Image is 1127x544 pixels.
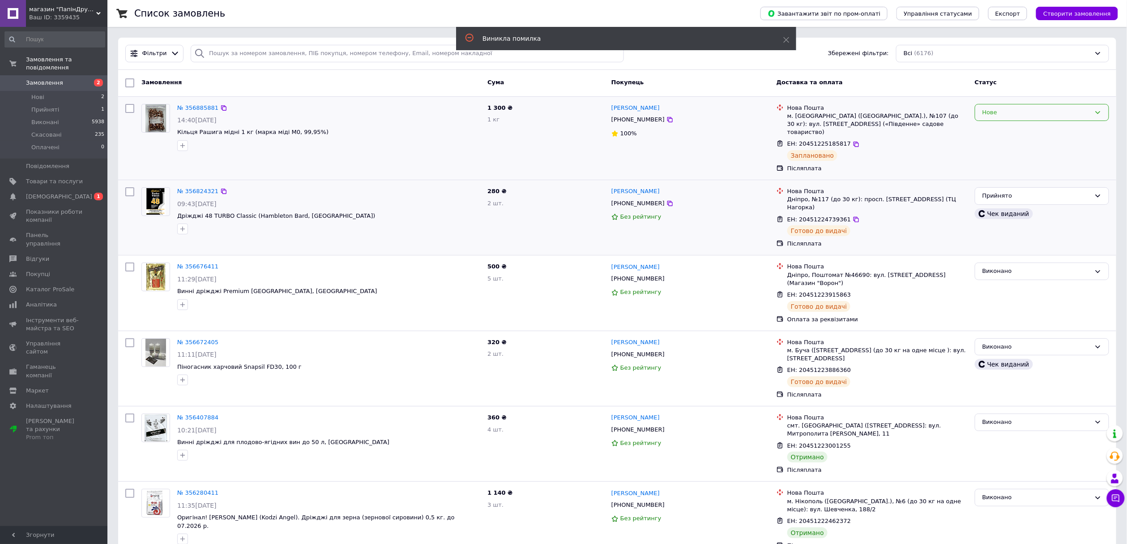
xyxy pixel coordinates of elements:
span: Всі [904,49,913,58]
span: Без рейтингу [620,364,662,371]
a: Піногасник харчовий Snapsil FD30, 100 г [177,363,302,370]
span: 320 ₴ [487,339,507,345]
span: Аналітика [26,301,57,309]
span: 2 шт. [487,350,504,357]
span: 2 [94,79,103,86]
span: Панель управління [26,231,83,247]
div: [PHONE_NUMBER] [610,114,666,125]
span: ЕН: 20451223886360 [787,367,851,373]
span: Покупці [26,270,50,278]
span: Завантажити звіт по пром-оплаті [768,9,880,17]
div: Prom топ [26,433,83,441]
div: Виконано [982,418,1091,427]
a: Фото товару [141,263,170,291]
span: Прийняті [31,106,59,114]
span: Доставка та оплата [777,79,843,86]
span: [PERSON_NAME] та рахунки [26,417,83,442]
a: Фото товару [141,414,170,442]
span: Створити замовлення [1043,10,1111,17]
a: Фото товару [141,338,170,367]
button: Експорт [988,7,1028,20]
span: Без рейтингу [620,515,662,522]
span: ЕН: 20451224739361 [787,216,851,223]
span: 10:21[DATE] [177,427,217,434]
div: Післяплата [787,466,968,474]
button: Управління статусами [896,7,979,20]
span: Збережені фільтри: [828,49,889,58]
span: Повідомлення [26,162,69,170]
span: Маркет [26,387,49,395]
span: 0 [101,143,104,151]
span: Інструменти веб-майстра та SEO [26,316,83,332]
div: Готово до видачі [787,376,851,387]
div: Виникла помилка [482,34,761,43]
span: [DEMOGRAPHIC_DATA] [26,193,92,201]
a: [PERSON_NAME] [611,414,660,422]
input: Пошук за номером замовлення, ПІБ покупця, номером телефону, Email, номером накладної [191,45,624,62]
span: 1 [101,106,104,114]
span: 4 шт. [487,426,504,433]
a: Фото товару [141,187,170,216]
img: Фото товару [144,414,167,442]
div: Прийнято [982,191,1091,201]
div: Післяплата [787,240,968,248]
div: Нова Пошта [787,338,968,346]
span: Управління сайтом [26,340,83,356]
span: 11:11[DATE] [177,351,217,358]
span: Cума [487,79,504,86]
div: Чек виданий [975,208,1033,219]
div: смт. [GEOGRAPHIC_DATA] ([STREET_ADDRESS]: вул. Митрополита [PERSON_NAME], 11 [787,422,968,438]
a: Винні дріжджі для плодово-ягідних вин до 50 л, [GEOGRAPHIC_DATA] [177,439,389,445]
div: Готово до видачі [787,301,851,312]
a: № 356824321 [177,188,218,194]
span: 235 [95,131,104,139]
a: Винні дріжджі Premium [GEOGRAPHIC_DATA], [GEOGRAPHIC_DATA] [177,288,377,294]
div: [PHONE_NUMBER] [610,273,666,285]
span: Без рейтингу [620,213,662,220]
div: [PHONE_NUMBER] [610,499,666,511]
div: [PHONE_NUMBER] [610,424,666,436]
span: 5 шт. [487,275,504,282]
a: № 356280411 [177,489,218,496]
div: Чек виданий [975,359,1033,370]
div: Нова Пошта [787,489,968,497]
span: 3 шт. [487,501,504,508]
a: Фото товару [141,489,170,518]
div: Ваш ID: 3359435 [29,13,107,22]
span: 100% [620,130,637,137]
a: Оригінал! [PERSON_NAME] (Kodzi Angel). Дріжджі для зерна (зернової сировини) 0,5 кг. до 07.2026 р. [177,514,455,529]
span: магазин "ПапінДруг", ФОП Когут М.І. ІНН/ЄДРПОУ 2894119012 [29,5,96,13]
a: [PERSON_NAME] [611,187,660,196]
div: Виконано [982,493,1091,502]
img: Фото товару [146,188,166,216]
a: Фото товару [141,104,170,133]
span: Нові [31,93,44,101]
span: Замовлення [26,79,63,87]
div: Нова Пошта [787,187,968,195]
div: Виконано [982,342,1091,352]
a: Дріжджі 48 TURBO Classic (Hambleton Bard, [GEOGRAPHIC_DATA]) [177,212,376,219]
span: 5938 [92,118,104,126]
a: [PERSON_NAME] [611,263,660,272]
img: Фото товару [142,489,170,517]
span: 11:29[DATE] [177,276,217,283]
span: Без рейтингу [620,289,662,295]
span: Без рейтингу [620,440,662,446]
span: Кільця Рашига мідні 1 кг (марка міді М0, 99,95%) [177,129,329,135]
a: [PERSON_NAME] [611,489,660,498]
div: Післяплата [787,164,968,173]
span: Замовлення [141,79,182,86]
span: 2 шт. [487,200,504,207]
div: Готово до видачі [787,225,851,236]
a: Створити замовлення [1027,10,1118,17]
div: Отримано [787,452,828,462]
span: Товари та послуги [26,177,83,186]
button: Завантажити звіт по пром-оплаті [760,7,888,20]
span: ЕН: 20451223001255 [787,442,851,449]
a: № 356885881 [177,104,218,111]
